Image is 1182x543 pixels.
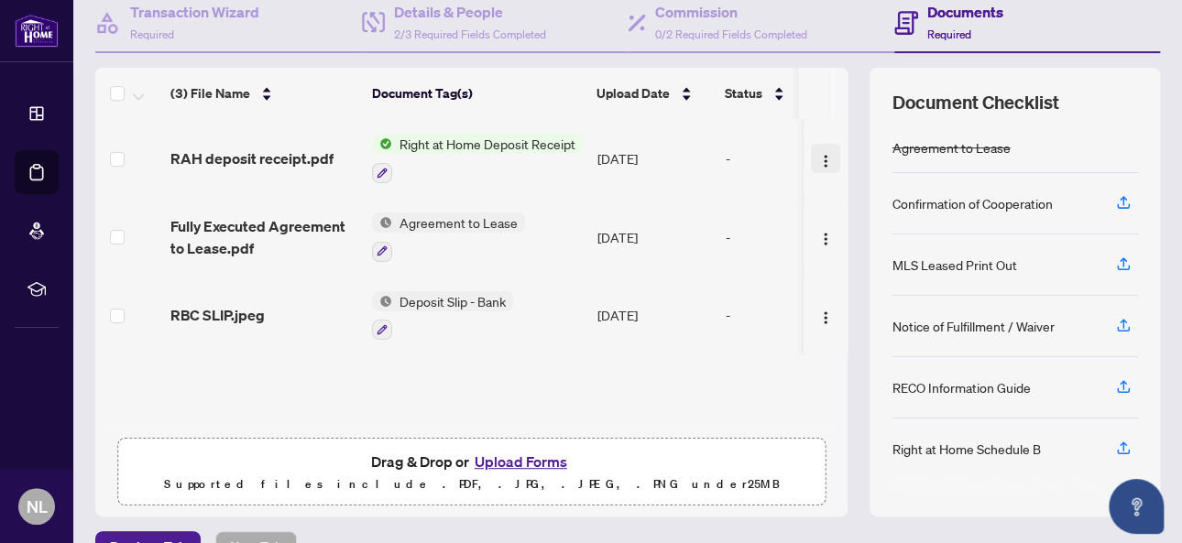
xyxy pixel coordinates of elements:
[170,83,250,103] span: (3) File Name
[892,377,1030,397] div: RECO Information Guide
[129,473,814,495] p: Supported files include .PDF, .JPG, .JPEG, .PNG under 25 MB
[118,439,825,506] span: Drag & Drop orUpload FormsSupported files include .PDF, .JPG, .JPEG, .PNG under25MB
[392,212,525,233] span: Agreement to Lease
[15,14,59,48] img: logo
[892,193,1052,213] div: Confirmation of Cooperation
[372,291,513,341] button: Status IconDeposit Slip - Bank
[655,1,807,23] h4: Commission
[372,212,392,233] img: Status Icon
[469,450,573,473] button: Upload Forms
[1109,479,1164,534] button: Open asap
[892,90,1058,115] span: Document Checklist
[170,147,334,169] span: RAH deposit receipt.pdf
[590,119,718,198] td: [DATE]
[163,68,365,119] th: (3) File Name
[372,291,392,311] img: Status Icon
[372,134,583,183] button: Status IconRight at Home Deposit Receipt
[927,27,971,41] span: Required
[811,300,840,330] button: Logo
[170,215,357,259] span: Fully Executed Agreement to Lease.pdf
[892,316,1054,336] div: Notice of Fulfillment / Waiver
[170,304,265,326] span: RBC SLIP.jpeg
[394,1,546,23] h4: Details & People
[365,68,589,119] th: Document Tag(s)
[27,494,48,519] span: NL
[726,305,867,325] div: -
[818,154,833,168] img: Logo
[130,27,174,41] span: Required
[818,232,833,246] img: Logo
[590,198,718,277] td: [DATE]
[372,134,392,154] img: Status Icon
[392,291,513,311] span: Deposit Slip - Bank
[811,223,840,252] button: Logo
[811,144,840,173] button: Logo
[596,83,670,103] span: Upload Date
[818,310,833,325] img: Logo
[130,1,259,23] h4: Transaction Wizard
[655,27,807,41] span: 0/2 Required Fields Completed
[892,255,1016,275] div: MLS Leased Print Out
[371,450,573,473] span: Drag & Drop or
[892,439,1040,459] div: Right at Home Schedule B
[726,227,867,247] div: -
[725,83,762,103] span: Status
[392,134,583,154] span: Right at Home Deposit Receipt
[590,277,718,355] td: [DATE]
[717,68,873,119] th: Status
[589,68,717,119] th: Upload Date
[372,212,525,262] button: Status IconAgreement to Lease
[892,137,1010,157] div: Agreement to Lease
[927,1,1003,23] h4: Documents
[394,27,546,41] span: 2/3 Required Fields Completed
[726,148,867,168] div: -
